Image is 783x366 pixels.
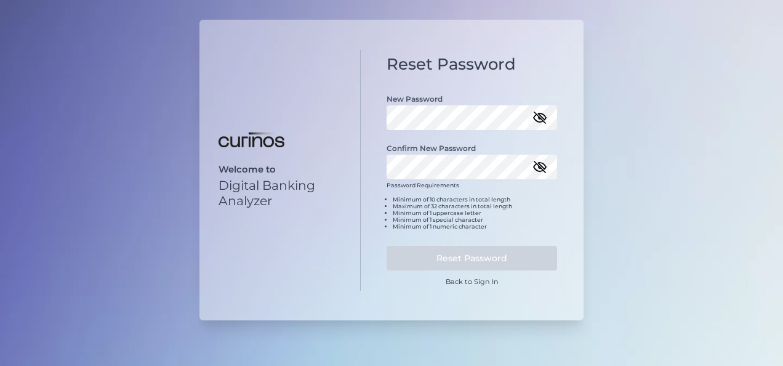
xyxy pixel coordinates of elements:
[219,177,349,208] p: Digital Banking Analyzer
[387,94,443,104] label: New Password
[393,216,557,223] li: Minimum of 1 special character
[387,55,557,74] h1: Reset Password
[219,164,349,175] p: Welcome to
[387,144,476,153] label: Confirm New Password
[446,277,499,286] a: Back to Sign In
[387,246,557,270] button: Reset Password
[393,209,557,216] li: Minimum of 1 uppercase letter
[393,203,557,209] li: Maximum of 32 characters in total length
[219,132,284,147] img: Digital Banking Analyzer
[393,196,557,203] li: Minimum of 10 characters in total length
[393,223,557,230] li: Minimum of 1 numeric character
[387,182,557,240] div: Password Requirements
